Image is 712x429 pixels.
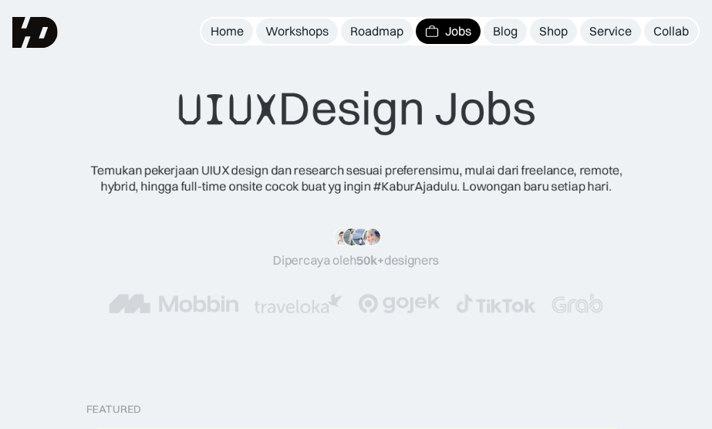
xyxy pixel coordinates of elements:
[530,19,577,44] a: Shop
[177,79,536,137] div: Design Jobs
[265,23,329,39] div: Workshops
[580,19,641,44] a: Service
[341,19,413,44] a: Roadmap
[256,19,338,44] a: Workshops
[589,23,632,39] div: Service
[416,19,481,44] a: Jobs
[356,252,384,268] span: 50k+
[79,162,634,194] div: Temukan pekerjaan UIUX design dan research sesuai preferensimu, mulai dari freelance, remote, hyb...
[653,23,689,39] div: Collab
[493,23,518,39] div: Blog
[86,403,141,416] div: Featured
[177,81,278,137] span: UIUX
[211,23,244,39] div: Home
[484,19,527,44] a: Blog
[273,252,439,269] div: Dipercaya oleh designers
[445,23,471,39] div: Jobs
[644,19,698,44] a: Collab
[350,23,403,39] div: Roadmap
[201,19,253,44] a: Home
[539,23,568,39] div: Shop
